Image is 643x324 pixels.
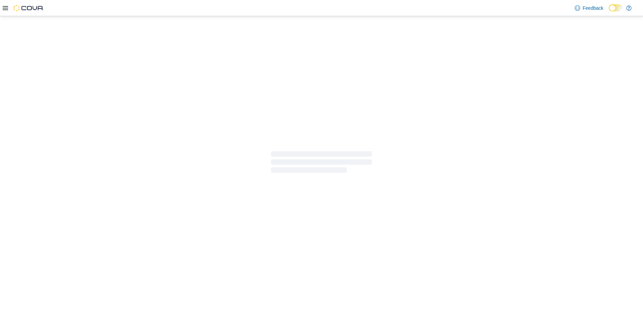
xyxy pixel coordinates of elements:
span: Loading [271,153,372,174]
img: Cova [13,5,44,11]
input: Dark Mode [609,4,623,11]
span: Feedback [583,5,603,11]
a: Feedback [572,1,606,15]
